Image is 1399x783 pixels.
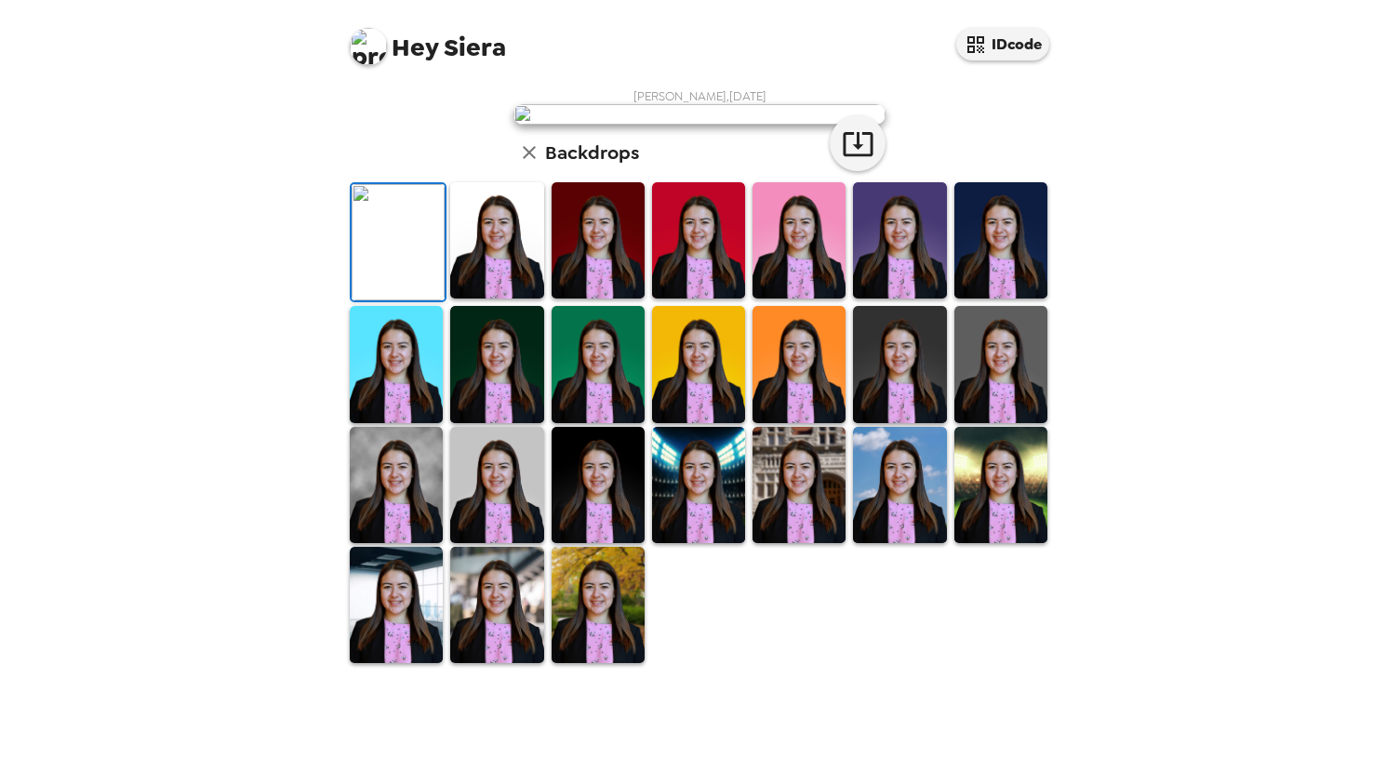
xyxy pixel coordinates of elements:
[392,31,438,64] span: Hey
[956,28,1049,60] button: IDcode
[350,19,506,60] span: Siera
[352,184,445,300] img: Original
[513,104,886,125] img: user
[350,28,387,65] img: profile pic
[633,88,766,104] span: [PERSON_NAME] , [DATE]
[545,138,639,167] h6: Backdrops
